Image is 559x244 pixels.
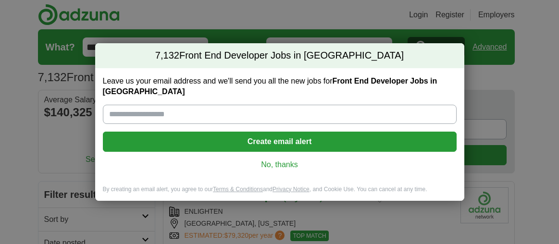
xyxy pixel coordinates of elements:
[155,49,179,62] span: 7,132
[273,186,310,193] a: Privacy Notice
[103,132,457,152] button: Create email alert
[95,185,464,201] div: By creating an email alert, you agree to our and , and Cookie Use. You can cancel at any time.
[111,159,449,170] a: No, thanks
[213,186,263,193] a: Terms & Conditions
[103,77,437,96] strong: Front End Developer Jobs in [GEOGRAPHIC_DATA]
[95,43,464,68] h2: Front End Developer Jobs in [GEOGRAPHIC_DATA]
[103,76,457,97] label: Leave us your email address and we'll send you all the new jobs for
